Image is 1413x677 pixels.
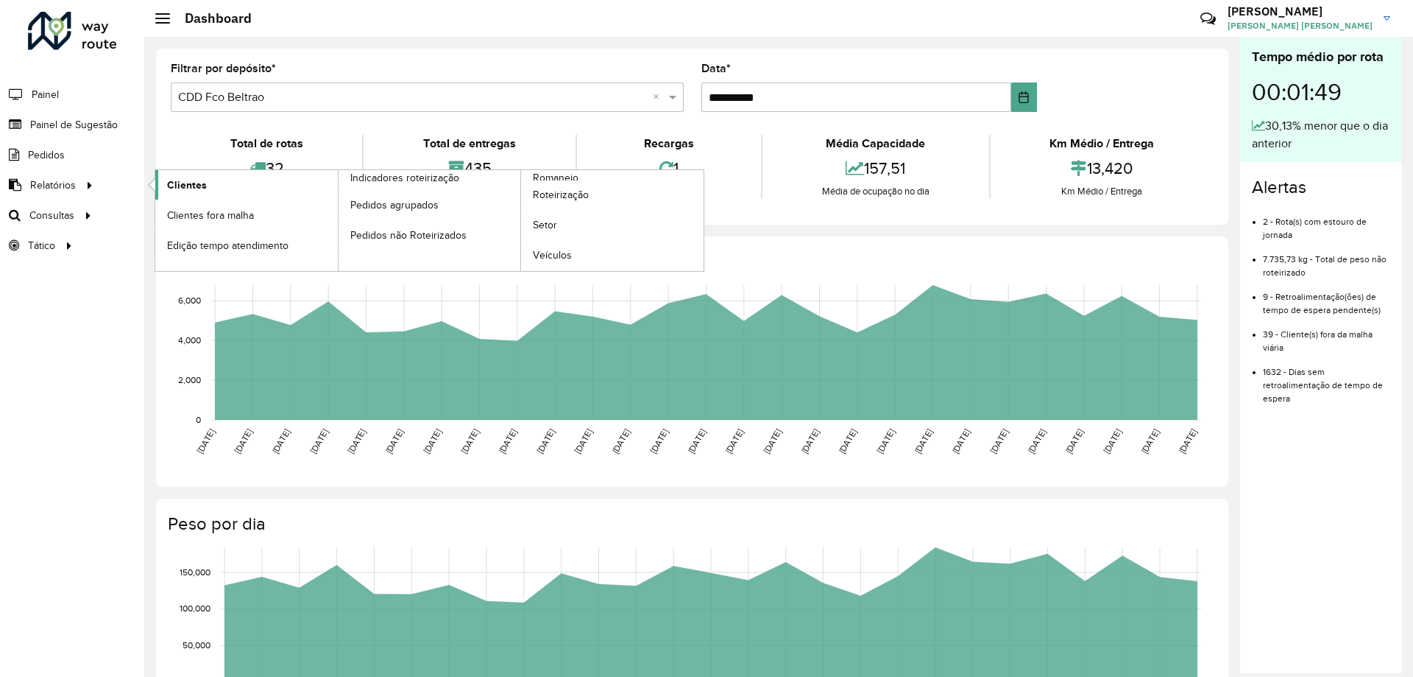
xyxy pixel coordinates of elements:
text: 50,000 [183,640,210,650]
span: Clear all [653,88,665,106]
a: Indicadores roteirização [155,170,521,271]
span: Romaneio [533,170,578,186]
text: [DATE] [535,427,556,455]
li: 9 - Retroalimentação(ões) de tempo de espera pendente(s) [1263,279,1390,317]
div: 157,51 [766,152,985,184]
li: 2 - Rota(s) com estouro de jornada [1263,204,1390,242]
text: 150,000 [180,567,210,577]
text: [DATE] [988,427,1010,455]
label: Filtrar por depósito [171,60,276,77]
text: 2,000 [178,375,201,385]
text: [DATE] [346,427,367,455]
text: [DATE] [233,427,254,455]
text: [DATE] [497,427,518,455]
text: [DATE] [723,427,745,455]
label: Data [701,60,731,77]
span: Consultas [29,208,74,223]
h2: Dashboard [170,10,252,27]
h3: [PERSON_NAME] [1228,4,1373,18]
text: 0 [196,415,201,424]
span: Relatórios [30,178,76,193]
div: Total de rotas [174,135,358,152]
text: 4,000 [178,335,201,345]
text: [DATE] [459,427,481,455]
text: [DATE] [610,427,631,455]
text: [DATE] [1177,427,1198,455]
text: [DATE] [308,427,330,455]
div: 32 [174,152,358,184]
text: [DATE] [648,427,670,455]
span: Pedidos não Roteirizados [350,228,467,243]
div: 435 [367,152,571,184]
a: Clientes fora malha [155,200,338,230]
span: Clientes [167,178,207,193]
h4: Alertas [1252,177,1390,198]
div: Km Médio / Entrega [994,135,1210,152]
span: Roteirização [533,187,589,203]
span: Pedidos agrupados [350,197,439,213]
text: [DATE] [875,427,896,455]
text: [DATE] [270,427,291,455]
div: Km Médio / Entrega [994,184,1210,199]
text: [DATE] [1102,427,1123,455]
a: Contato Rápido [1192,3,1224,35]
text: [DATE] [1026,427,1047,455]
text: [DATE] [422,427,443,455]
text: 6,000 [178,296,201,306]
h4: Peso por dia [168,513,1214,535]
div: Tempo médio por rota [1252,47,1390,67]
a: Veículos [521,241,704,270]
span: Edição tempo atendimento [167,238,288,253]
span: Indicadores roteirização [350,170,459,186]
span: Setor [533,217,557,233]
text: [DATE] [686,427,707,455]
div: Média de ocupação no dia [766,184,985,199]
li: 1632 - Dias sem retroalimentação de tempo de espera [1263,354,1390,405]
a: Edição tempo atendimento [155,231,338,260]
a: Setor [521,211,704,240]
a: Romaneio [339,170,704,271]
span: Painel [32,87,59,102]
a: Roteirização [521,180,704,210]
span: Painel de Sugestão [30,117,118,133]
span: Tático [28,238,55,253]
span: Clientes fora malha [167,208,254,223]
a: Clientes [155,170,338,200]
text: [DATE] [573,427,594,455]
div: 13,420 [994,152,1210,184]
li: 39 - Cliente(s) fora da malha viária [1263,317,1390,354]
span: Pedidos [28,147,65,163]
text: 100,000 [180,604,210,614]
text: [DATE] [195,427,216,455]
li: 7.735,73 kg - Total de peso não roteirizado [1263,242,1390,279]
span: Veículos [533,248,572,263]
a: Pedidos não Roteirizados [339,220,521,250]
text: [DATE] [913,427,934,455]
div: 30,13% menor que o dia anterior [1252,117,1390,152]
text: [DATE] [1139,427,1161,455]
text: [DATE] [762,427,783,455]
text: [DATE] [1063,427,1085,455]
span: [PERSON_NAME] [PERSON_NAME] [1228,19,1373,32]
text: [DATE] [383,427,405,455]
div: 1 [581,152,757,184]
text: [DATE] [799,427,821,455]
text: [DATE] [837,427,858,455]
div: 00:01:49 [1252,67,1390,117]
text: [DATE] [950,427,971,455]
a: Pedidos agrupados [339,190,521,220]
div: Total de entregas [367,135,571,152]
button: Choose Date [1011,83,1037,112]
div: Média Capacidade [766,135,985,152]
div: Recargas [581,135,757,152]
